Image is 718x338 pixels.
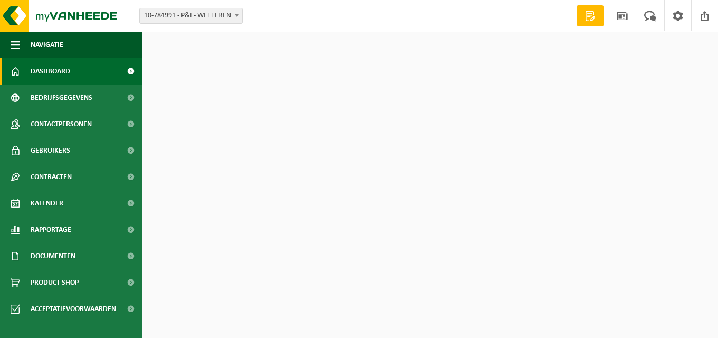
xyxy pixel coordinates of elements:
span: 10-784991 - P&I - WETTEREN [140,8,242,23]
span: Kalender [31,190,63,217]
span: Dashboard [31,58,70,84]
span: Gebruikers [31,137,70,164]
span: Contactpersonen [31,111,92,137]
span: Bedrijfsgegevens [31,84,92,111]
span: 10-784991 - P&I - WETTEREN [139,8,243,24]
span: Rapportage [31,217,71,243]
span: Product Shop [31,269,79,296]
span: Documenten [31,243,75,269]
span: Navigatie [31,32,63,58]
span: Acceptatievoorwaarden [31,296,116,322]
span: Contracten [31,164,72,190]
